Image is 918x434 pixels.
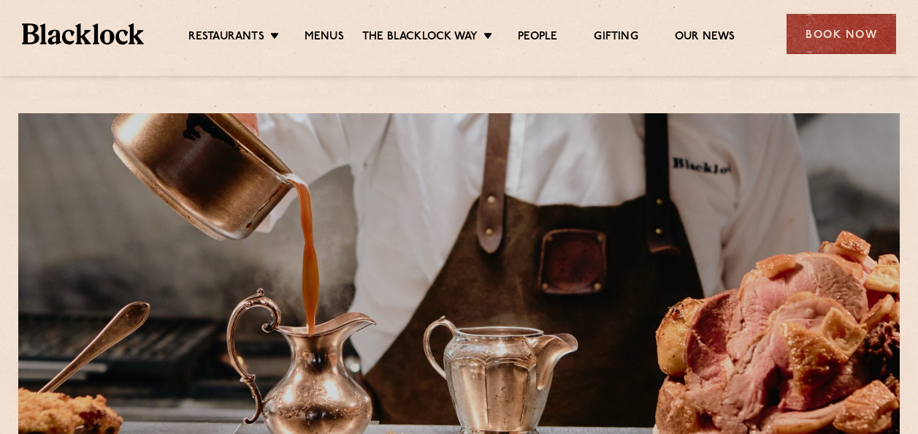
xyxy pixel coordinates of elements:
a: Gifting [594,30,638,46]
a: The Blacklock Way [362,30,478,46]
img: BL_Textured_Logo-footer-cropped.svg [22,23,144,44]
div: Book Now [787,14,896,54]
a: Restaurants [188,30,264,46]
a: Our News [675,30,735,46]
a: Menus [305,30,344,46]
a: People [518,30,557,46]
